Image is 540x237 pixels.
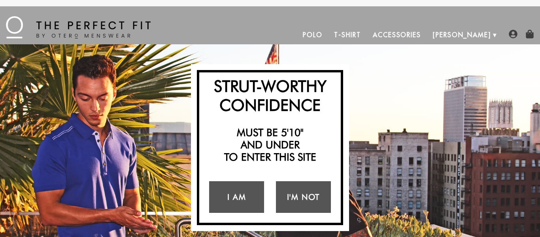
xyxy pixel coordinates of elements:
[276,181,331,213] a: I'm Not
[328,25,366,44] a: T-Shirt
[209,181,264,213] a: I Am
[525,30,534,38] img: shopping-bag-icon.png
[203,126,337,163] h2: Must be 5'10" and under to enter this site
[297,25,329,44] a: Polo
[427,25,497,44] a: [PERSON_NAME]
[203,76,337,114] h2: Strut-Worthy Confidence
[6,16,151,38] img: The Perfect Fit - by Otero Menswear - Logo
[509,30,517,38] img: user-account-icon.png
[367,25,427,44] a: Accessories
